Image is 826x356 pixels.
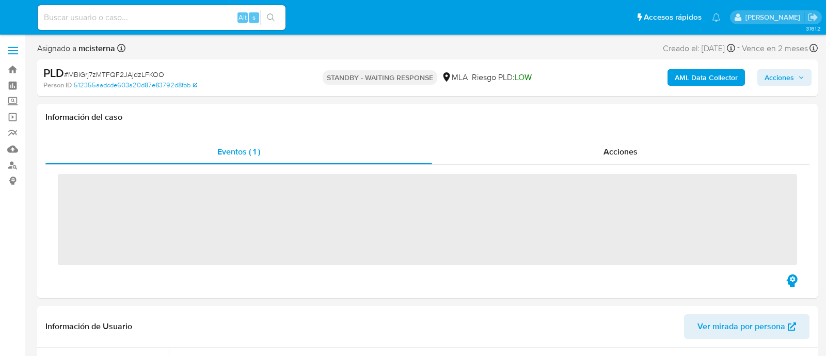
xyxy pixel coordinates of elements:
[515,71,532,83] span: LOW
[74,81,197,90] a: 512355aadcde603a20d87e83792d8fbb
[712,13,721,22] a: Notificaciones
[252,12,256,22] span: s
[64,69,164,80] span: # MBiGrj7zMTFQF2JAjdzLFKOO
[697,314,785,339] span: Ver mirada por persona
[37,43,115,54] span: Asignado a
[472,72,532,83] span: Riesgo PLD:
[260,10,281,25] button: search-icon
[757,69,812,86] button: Acciones
[603,146,638,158] span: Acciones
[765,69,794,86] span: Acciones
[745,12,804,22] p: milagros.cisterna@mercadolibre.com
[737,41,740,55] span: -
[239,12,247,22] span: Alt
[644,12,702,23] span: Accesos rápidos
[675,69,738,86] b: AML Data Collector
[684,314,809,339] button: Ver mirada por persona
[45,321,132,332] h1: Información de Usuario
[807,12,818,23] a: Salir
[76,42,115,54] b: mcisterna
[58,174,797,265] span: ‌
[441,72,468,83] div: MLA
[43,65,64,81] b: PLD
[663,41,735,55] div: Creado el: [DATE]
[668,69,745,86] button: AML Data Collector
[43,81,72,90] b: Person ID
[217,146,260,158] span: Eventos ( 1 )
[323,70,437,85] p: STANDBY - WAITING RESPONSE
[38,11,285,24] input: Buscar usuario o caso...
[45,112,809,122] h1: Información del caso
[742,43,808,54] span: Vence en 2 meses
